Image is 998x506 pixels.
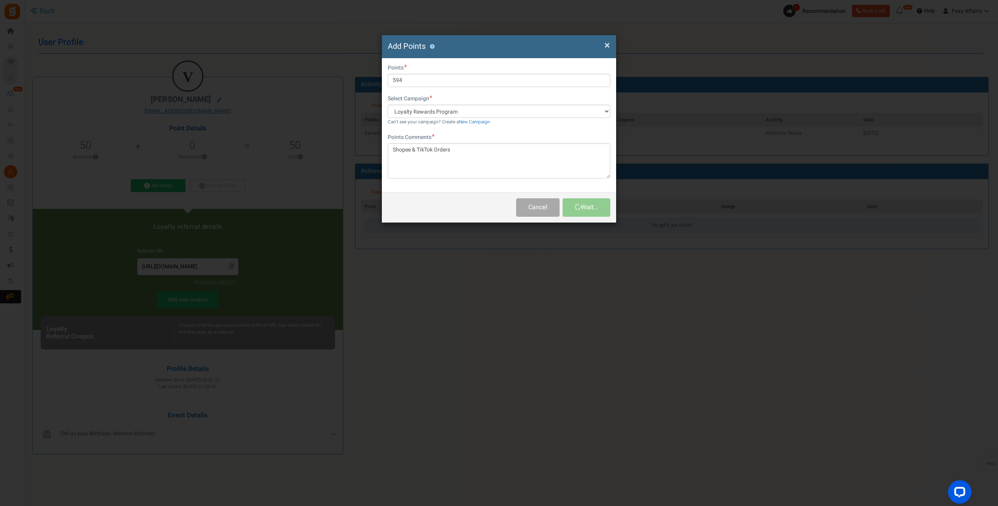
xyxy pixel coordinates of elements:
[388,119,490,125] small: Can't see your campaign? Create a
[388,64,407,72] label: Points
[516,198,560,217] button: Cancel
[388,134,435,141] label: Points Comments
[429,44,435,49] button: ?
[459,119,490,125] a: New Campaign
[388,95,432,103] label: Select Campaign
[388,41,426,52] span: Add Points
[604,38,610,53] span: ×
